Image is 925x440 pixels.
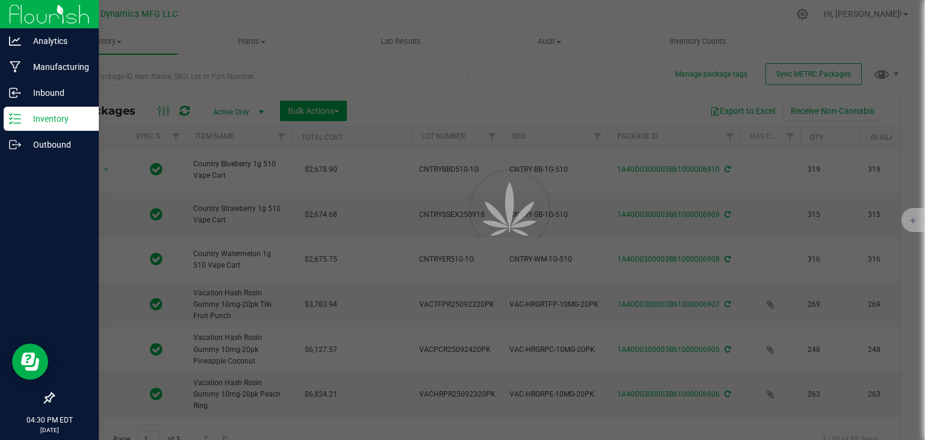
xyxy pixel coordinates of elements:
inline-svg: Outbound [9,139,21,151]
p: Analytics [21,34,93,48]
p: Outbound [21,137,93,152]
p: [DATE] [5,426,93,435]
inline-svg: Analytics [9,35,21,47]
p: Inventory [21,112,93,126]
p: Manufacturing [21,60,93,74]
p: Inbound [21,86,93,100]
iframe: Resource center [12,344,48,380]
inline-svg: Inbound [9,87,21,99]
inline-svg: Manufacturing [9,61,21,73]
p: 04:30 PM EDT [5,415,93,426]
inline-svg: Inventory [9,113,21,125]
